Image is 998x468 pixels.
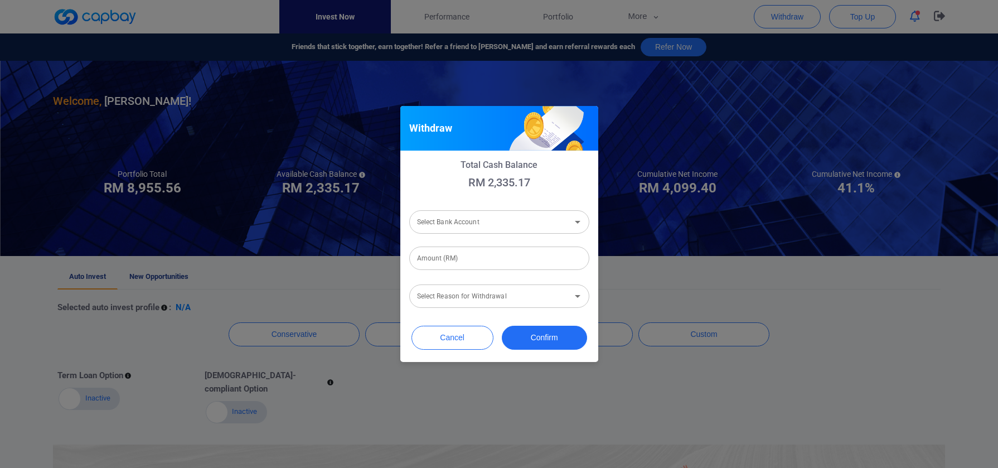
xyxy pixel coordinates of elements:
p: Total Cash Balance [409,160,589,170]
button: Cancel [411,326,493,350]
p: RM 2,335.17 [409,176,589,189]
h5: Withdraw [409,122,452,135]
button: Confirm [502,326,587,350]
button: Open [570,288,585,304]
button: Open [570,214,585,230]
